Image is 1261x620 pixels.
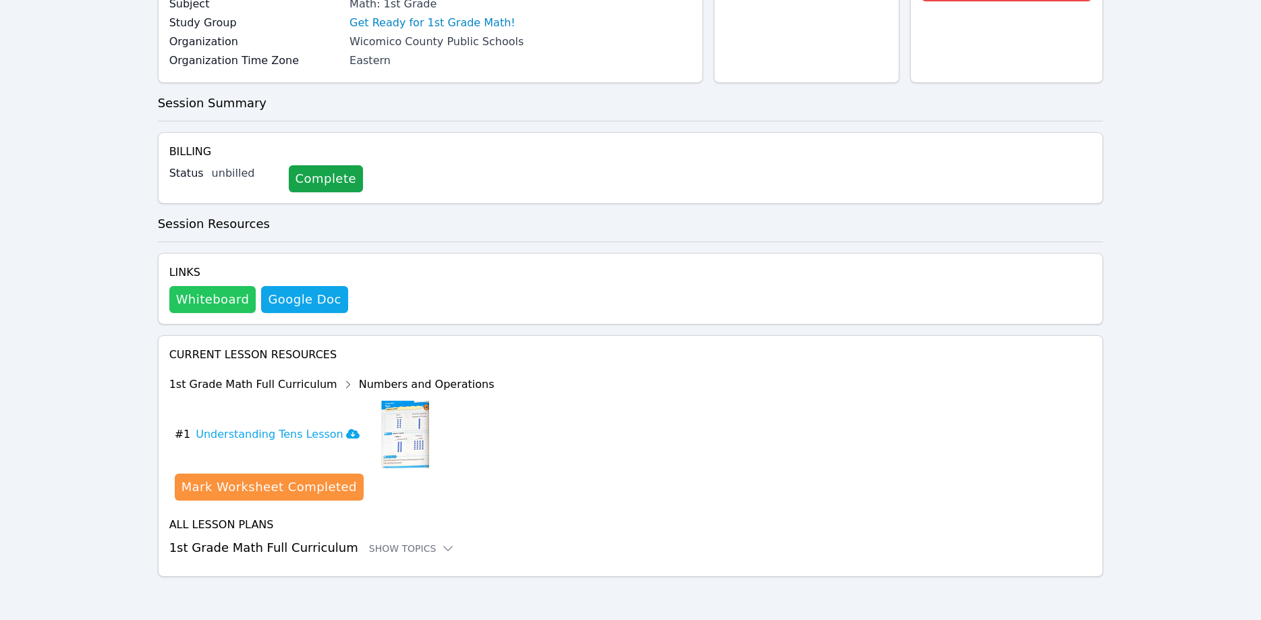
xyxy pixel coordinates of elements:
h4: All Lesson Plans [169,517,1092,533]
button: #1Understanding Tens Lesson [175,401,370,468]
a: Complete [289,165,363,192]
span: # 1 [175,426,191,443]
div: Wicomico County Public Schools [349,34,692,50]
a: Google Doc [261,286,347,313]
button: Mark Worksheet Completed [175,474,364,501]
h4: Current Lesson Resources [169,347,1092,363]
button: Whiteboard [169,286,256,313]
h4: Billing [169,144,1092,160]
h4: Links [169,264,348,281]
h3: 1st Grade Math Full Curriculum [169,538,1092,557]
h3: Session Resources [158,215,1104,233]
img: Understanding Tens Lesson [381,401,429,468]
div: 1st Grade Math Full Curriculum Numbers and Operations [169,374,495,395]
a: Get Ready for 1st Grade Math! [349,15,515,31]
h3: Understanding Tens Lesson [196,426,360,443]
div: unbilled [212,165,278,181]
label: Organization Time Zone [169,53,341,69]
div: Mark Worksheet Completed [181,478,357,497]
label: Study Group [169,15,341,31]
div: Eastern [349,53,692,69]
button: Show Topics [369,542,455,555]
label: Organization [169,34,341,50]
h3: Session Summary [158,94,1104,113]
label: Status [169,165,204,181]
